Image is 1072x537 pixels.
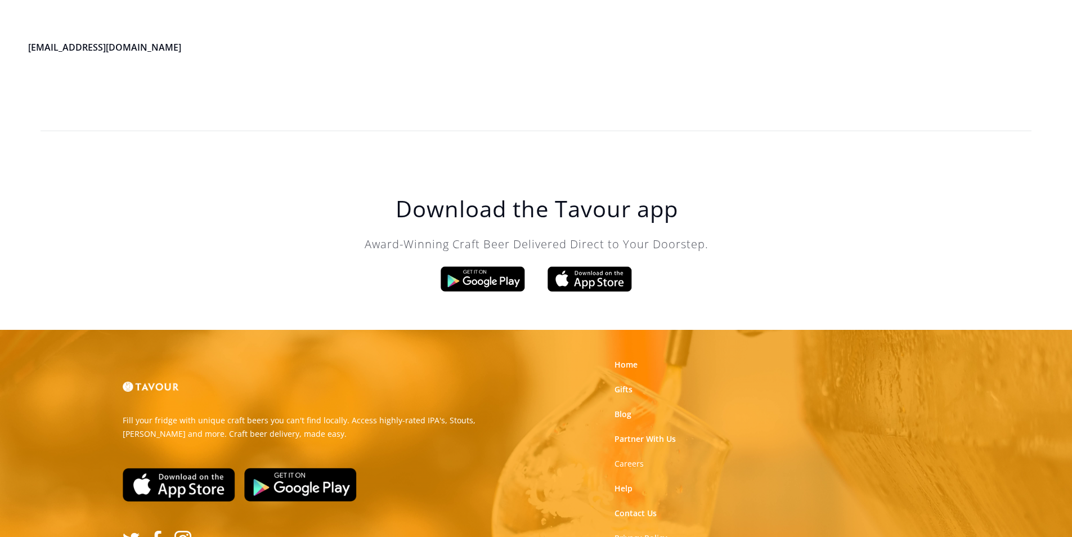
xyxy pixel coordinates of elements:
h1: Download the Tavour app [312,195,762,222]
a: Help [615,483,633,494]
a: Gifts [615,384,633,395]
h2: ‍ [28,68,1044,90]
a: [EMAIL_ADDRESS][DOMAIN_NAME] [28,41,181,53]
p: ‍ [28,14,1044,27]
a: Home [615,359,638,370]
a: Contact Us [615,508,657,519]
a: Partner With Us [615,433,676,445]
a: Blog [615,409,631,420]
p: Award-Winning Craft Beer Delivered Direct to Your Doorstep. [312,236,762,253]
a: Careers [615,458,644,469]
p: Fill your fridge with unique craft beers you can't find locally. Access highly-rated IPA's, Stout... [123,414,528,441]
